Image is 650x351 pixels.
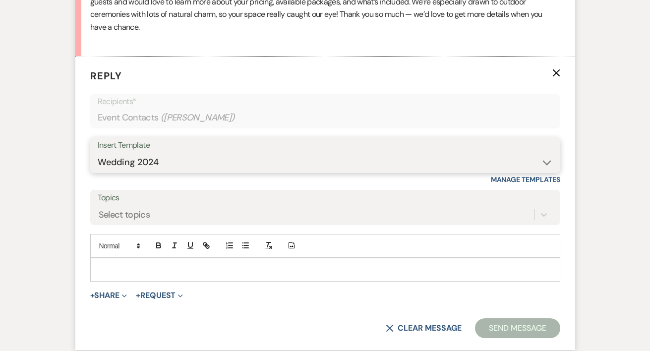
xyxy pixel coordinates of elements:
[386,324,461,332] button: Clear message
[99,208,150,221] div: Select topics
[98,108,553,127] div: Event Contacts
[90,69,122,82] span: Reply
[161,111,235,124] span: ( [PERSON_NAME] )
[491,175,560,184] a: Manage Templates
[98,95,553,108] p: Recipients*
[98,191,553,205] label: Topics
[90,292,127,299] button: Share
[98,138,553,153] div: Insert Template
[90,292,95,299] span: +
[475,318,560,338] button: Send Message
[136,292,140,299] span: +
[136,292,183,299] button: Request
